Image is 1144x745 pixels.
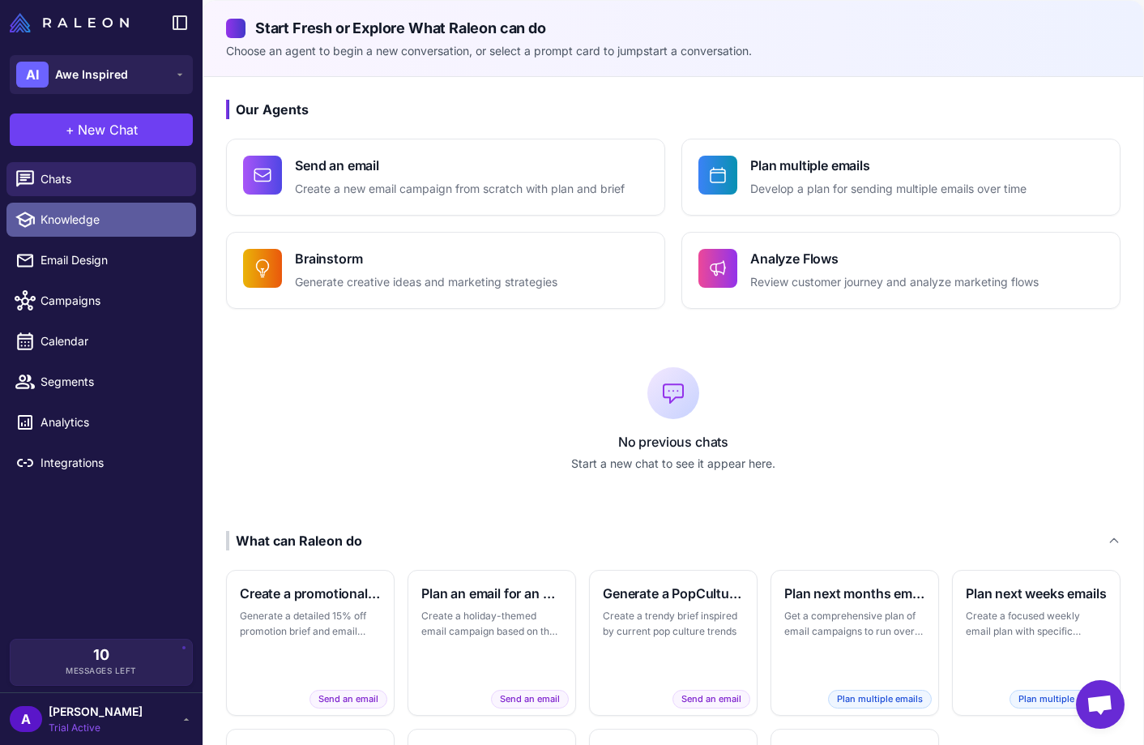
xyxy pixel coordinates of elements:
[10,13,135,32] a: Raleon Logo
[10,13,129,32] img: Raleon Logo
[78,120,138,139] span: New Chat
[41,373,183,391] span: Segments
[6,162,196,196] a: Chats
[750,249,1039,268] h4: Analyze Flows
[66,665,137,677] span: Messages Left
[784,608,925,640] p: Get a comprehensive plan of email campaigns to run over the next month
[408,570,576,716] button: Plan an email for an upcoming holidayCreate a holiday-themed email campaign based on the next maj...
[41,170,183,188] span: Chats
[770,570,939,716] button: Plan next months emailsGet a comprehensive plan of email campaigns to run over the next monthPlan...
[6,203,196,237] a: Knowledge
[966,608,1107,640] p: Create a focused weekly email plan with specific campaigns
[421,608,562,640] p: Create a holiday-themed email campaign based on the next major holiday
[421,584,562,603] h3: Plan an email for an upcoming holiday
[681,139,1121,216] button: Plan multiple emailsDevelop a plan for sending multiple emails over time
[6,365,196,399] a: Segments
[10,706,42,732] div: A
[66,120,75,139] span: +
[681,232,1121,309] button: Analyze FlowsReview customer journey and analyze marketing flows
[295,249,557,268] h4: Brainstorm
[49,703,143,721] span: [PERSON_NAME]
[295,180,625,199] p: Create a new email campaign from scratch with plan and brief
[226,455,1121,473] p: Start a new chat to see it appear here.
[226,531,362,550] div: What can Raleon do
[966,584,1107,603] h3: Plan next weeks emails
[226,432,1121,452] p: No previous chats
[6,405,196,439] a: Analytics
[41,332,183,350] span: Calendar
[672,690,750,709] span: Send an email
[309,690,387,709] span: Send an email
[6,284,196,318] a: Campaigns
[603,584,744,603] h3: Generate a PopCulture themed brief
[750,273,1039,292] p: Review customer journey and analyze marketing flows
[16,62,49,88] div: AI
[784,584,925,603] h3: Plan next months emails
[750,156,1027,175] h4: Plan multiple emails
[226,42,1121,60] p: Choose an agent to begin a new conversation, or select a prompt card to jumpstart a conversation.
[226,139,665,216] button: Send an emailCreate a new email campaign from scratch with plan and brief
[10,55,193,94] button: AIAwe Inspired
[952,570,1121,716] button: Plan next weeks emailsCreate a focused weekly email plan with specific campaignsPlan multiple emails
[240,608,381,640] p: Generate a detailed 15% off promotion brief and email design
[49,721,143,735] span: Trial Active
[603,608,744,640] p: Create a trendy brief inspired by current pop culture trends
[240,584,381,603] h3: Create a promotional brief and email
[226,17,1121,39] h2: Start Fresh or Explore What Raleon can do
[491,690,569,709] span: Send an email
[41,251,183,269] span: Email Design
[41,211,183,229] span: Knowledge
[1076,680,1125,729] div: Open chat
[10,113,193,146] button: +New Chat
[41,292,183,310] span: Campaigns
[6,243,196,277] a: Email Design
[226,570,395,716] button: Create a promotional brief and emailGenerate a detailed 15% off promotion brief and email designS...
[226,232,665,309] button: BrainstormGenerate creative ideas and marketing strategies
[1010,690,1113,709] span: Plan multiple emails
[55,66,128,83] span: Awe Inspired
[41,454,183,472] span: Integrations
[93,648,109,662] span: 10
[295,273,557,292] p: Generate creative ideas and marketing strategies
[6,324,196,358] a: Calendar
[41,413,183,431] span: Analytics
[589,570,758,716] button: Generate a PopCulture themed briefCreate a trendy brief inspired by current pop culture trendsSen...
[750,180,1027,199] p: Develop a plan for sending multiple emails over time
[6,446,196,480] a: Integrations
[828,690,932,709] span: Plan multiple emails
[226,100,1121,119] h3: Our Agents
[295,156,625,175] h4: Send an email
